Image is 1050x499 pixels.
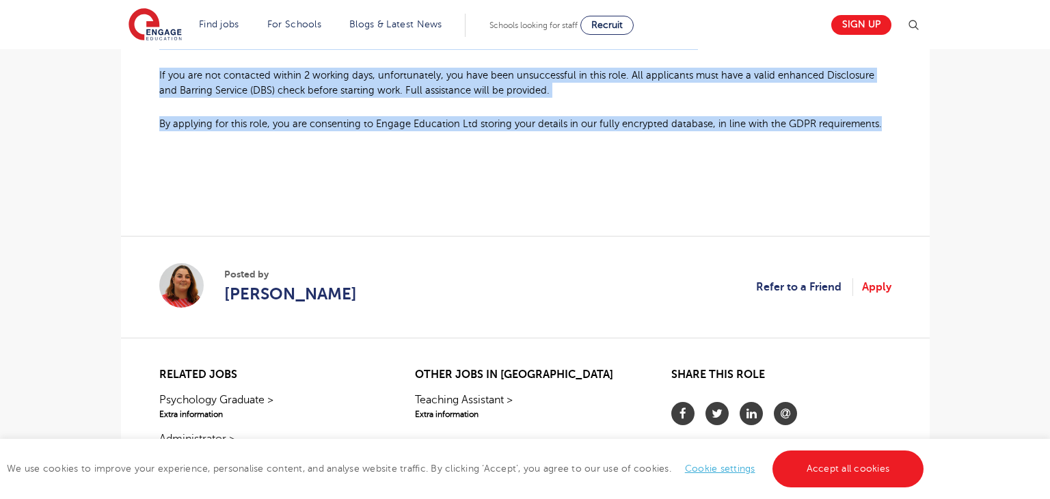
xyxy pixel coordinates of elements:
h2: Other jobs in [GEOGRAPHIC_DATA] [415,368,634,381]
span: By applying for this role, you are consenting to Engage Education Ltd storing your details in our... [159,118,882,129]
span: Recruit [591,20,623,30]
h2: Related jobs [159,368,379,381]
img: Engage Education [129,8,182,42]
a: Find jobs [199,19,239,29]
span: If you are not contacted within 2 working days, unfortunately, you have been unsuccessful in this... [159,70,874,96]
a: For Schools [267,19,321,29]
a: Refer to a Friend [756,278,853,296]
a: Sign up [831,15,891,35]
a: [PERSON_NAME] [224,282,357,306]
span: We use cookies to improve your experience, personalise content, and analyse website traffic. By c... [7,463,927,474]
h2: Share this role [671,368,891,388]
span: Extra information [415,408,634,420]
a: Recruit [580,16,634,35]
a: Apply [862,278,891,296]
a: Administrator >Extra information [159,431,379,459]
a: Blogs & Latest News [349,19,442,29]
span: Extra information [159,408,379,420]
a: Teaching Assistant >Extra information [415,392,634,420]
span: Posted by [224,267,357,282]
span: Schools looking for staff [489,21,578,30]
a: Accept all cookies [772,450,924,487]
a: Psychology Graduate >Extra information [159,392,379,420]
a: Cookie settings [685,463,755,474]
